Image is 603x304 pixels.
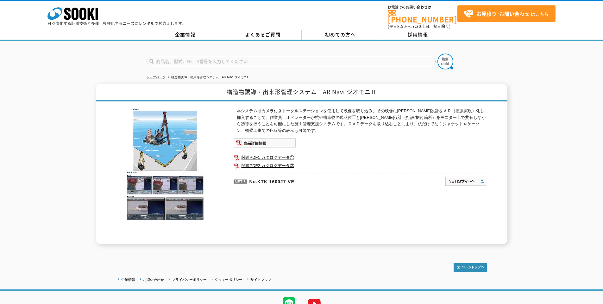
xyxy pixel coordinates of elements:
span: 8:50 [397,23,406,29]
a: [PHONE_NUMBER] [388,10,457,23]
span: 初めての方へ [325,31,355,38]
a: 商品詳細情報システム [234,142,296,146]
a: 関連PDF1 カタログデータ① [234,153,487,162]
a: 初めての方へ [302,30,379,40]
img: 商品詳細情報システム [234,138,296,148]
span: はこちら [464,9,549,19]
p: No.KTK-160027-VE [234,173,384,188]
a: 企業情報 [121,278,135,281]
img: btn_search.png [437,54,453,69]
a: トップページ [147,75,166,79]
a: よくあるご質問 [224,30,302,40]
p: 本システムはカメラ付きトータルステーションを使用して映像を取り込み、その映像に[PERSON_NAME]設計をＡＲ（拡張実現）化し挿入することで、作業員、オペレーターが杭や構造物の現状位置と[P... [237,108,487,134]
a: クッキーポリシー [215,278,242,281]
a: プライバシーポリシー [172,278,207,281]
input: 商品名、型式、NETIS番号を入力してください [147,57,436,66]
strong: お見積り･お問い合わせ [476,10,530,17]
img: NETISサイトへ [445,176,487,186]
a: お見積り･お問い合わせはこちら [457,5,556,22]
h1: 構造物誘導・出来形管理システム AR Navi ジオモニⅡ [96,84,507,101]
img: 構造物誘導・出来形管理システム AR Navi ジオモニⅡ [116,108,215,221]
img: トップページへ [454,263,487,272]
span: お電話でのお問い合わせは [388,5,457,9]
a: 採用情報 [379,30,457,40]
span: 17:30 [410,23,421,29]
li: 構造物誘導・出来形管理システム AR Navi ジオモニⅡ [166,74,248,81]
a: お問い合わせ [143,278,164,281]
span: (平日 ～ 土日、祝日除く) [388,23,450,29]
a: 関連PDF2 カタログデータ② [234,162,487,170]
p: 日々進化する計測技術と多種・多様化するニーズにレンタルでお応えします。 [47,22,186,25]
a: サイトマップ [250,278,271,281]
a: 企業情報 [147,30,224,40]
